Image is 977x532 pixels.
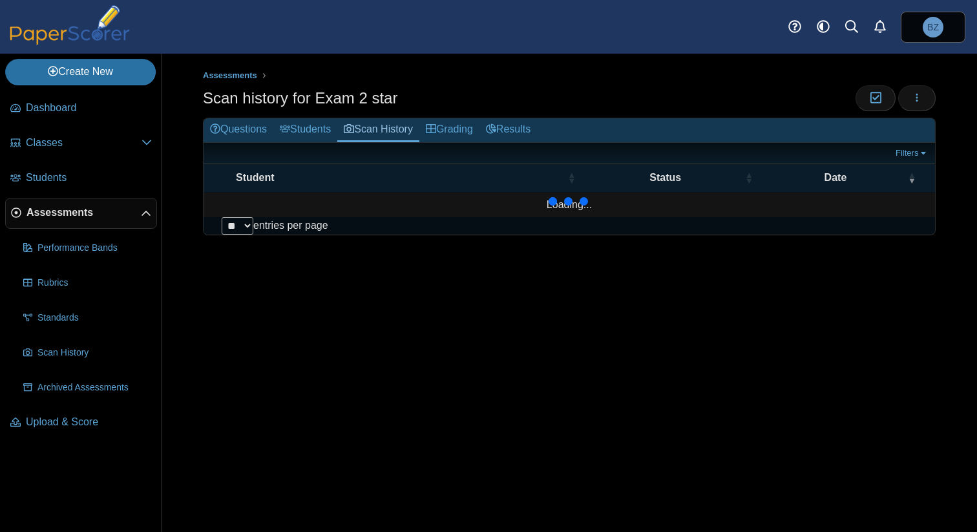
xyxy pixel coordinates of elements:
a: Alerts [866,13,894,41]
span: Dashboard [26,101,152,115]
span: Student [236,171,565,185]
a: Performance Bands [18,233,157,264]
a: Scan History [18,337,157,368]
span: Date : Activate to remove sorting [908,171,916,184]
span: Performance Bands [37,242,152,255]
a: Filters [892,147,932,160]
a: Results [479,118,537,142]
span: Students [26,171,152,185]
a: Create New [5,59,156,85]
span: Student : Activate to sort [568,171,576,184]
a: Assessments [200,68,260,84]
a: Archived Assessments [18,372,157,403]
td: Loading... [204,193,935,217]
span: Archived Assessments [37,381,152,394]
h1: Scan history for Exam 2 star [203,87,397,109]
span: Assessments [203,70,257,80]
a: Standards [18,303,157,334]
a: Bo Zhang [901,12,965,43]
span: Assessments [26,206,141,220]
a: Students [5,163,157,194]
a: Upload & Score [5,407,157,438]
img: PaperScorer [5,5,134,45]
span: Bo Zhang [927,23,939,32]
span: Status [589,171,742,185]
a: Students [273,118,337,142]
a: Rubrics [18,268,157,299]
span: Date [766,171,905,185]
a: Dashboard [5,93,157,124]
a: Assessments [5,198,157,229]
span: Upload & Score [26,415,152,429]
span: Status : Activate to sort [745,171,753,184]
span: Standards [37,312,152,325]
a: Questions [204,118,273,142]
a: Scan History [337,118,419,142]
span: Scan History [37,346,152,359]
label: entries per page [253,220,328,231]
a: Classes [5,128,157,159]
span: Bo Zhang [923,17,943,37]
span: Rubrics [37,277,152,290]
a: Grading [419,118,479,142]
span: Classes [26,136,142,150]
a: PaperScorer [5,36,134,47]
